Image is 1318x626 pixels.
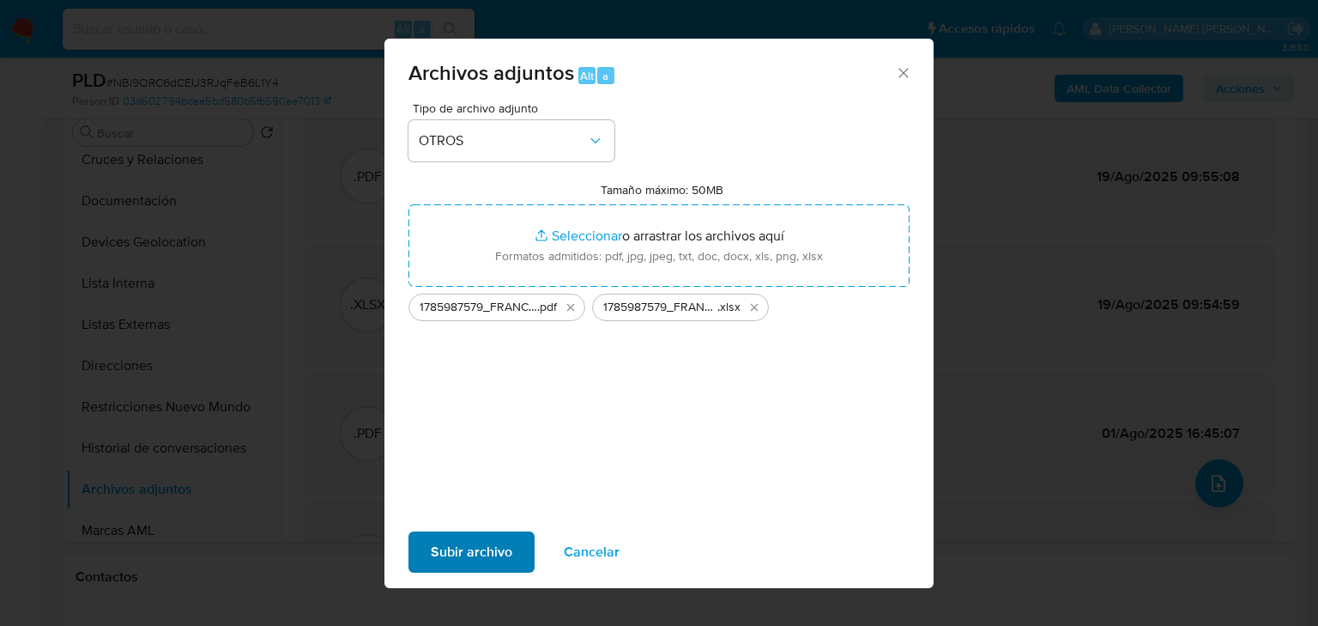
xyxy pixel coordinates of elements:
[601,182,723,198] label: Tamaño máximo: 50MB
[419,132,587,149] span: OTROS
[537,299,557,316] span: .pdf
[431,533,512,571] span: Subir archivo
[420,299,537,316] span: 1785987579_FRANCISCO [PERSON_NAME] SANTAMARIA_AGO25
[413,102,619,114] span: Tipo de archivo adjunto
[560,297,581,318] button: Eliminar 1785987579_FRANCISCO JAVIER VICENCIO SANTAMARIA_AGO25.pdf
[603,299,717,316] span: 1785987579_FRANCISCO [PERSON_NAME] SANTAMARIA_AGO25
[744,297,765,318] button: Eliminar 1785987579_FRANCISCO JAVIER VICENCIO SANTAMARIA_AGO25.xlsx
[717,299,741,316] span: .xlsx
[408,58,574,88] span: Archivos adjuntos
[564,533,620,571] span: Cancelar
[408,532,535,573] button: Subir archivo
[408,287,910,321] ul: Archivos seleccionados
[895,64,910,80] button: Cerrar
[602,68,608,84] span: a
[408,120,614,161] button: OTROS
[541,532,642,573] button: Cancelar
[580,68,594,84] span: Alt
